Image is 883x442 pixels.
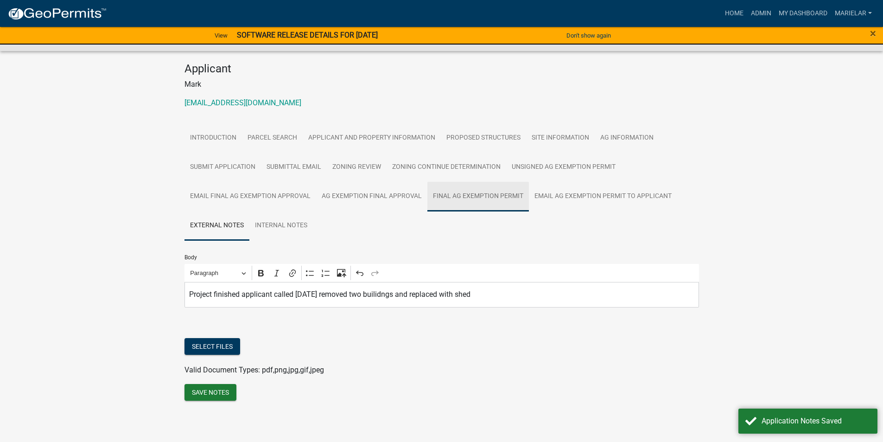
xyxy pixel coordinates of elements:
button: Close [870,28,876,39]
a: Email Ag Exemption Permit to Applicant [529,182,677,211]
a: marielar [831,5,876,22]
p: Project finished applicant called [DATE] removed two builidngs and replaced with shed [189,289,694,300]
span: × [870,27,876,40]
a: Zoning Continue Determination [387,153,506,182]
a: Ag Information [595,123,659,153]
a: Site Information [526,123,595,153]
a: Admin [747,5,775,22]
button: Paragraph, Heading [186,266,250,280]
a: Proposed Structures [441,123,526,153]
a: [EMAIL_ADDRESS][DOMAIN_NAME] [184,98,301,107]
a: Applicant and Property Information [303,123,441,153]
button: Save Notes [184,384,236,401]
a: Submit Application [184,153,261,182]
a: Submittal Email [261,153,327,182]
strong: SOFTWARE RELEASE DETAILS FOR [DATE] [237,31,378,39]
p: Mark [184,79,699,90]
button: Select files [184,338,240,355]
a: Ag Exemption Final Approval [316,182,427,211]
a: Final Ag Exemption Permit [427,182,529,211]
div: Application Notes Saved [762,416,870,427]
button: Don't show again [563,28,615,43]
a: Zoning Review [327,153,387,182]
a: My Dashboard [775,5,831,22]
a: Unsigned Ag Exemption Permit [506,153,621,182]
span: Valid Document Types: pdf,png,jpg,gif,jpeg [184,365,324,374]
a: External Notes [184,211,249,241]
label: Body [184,255,197,260]
div: Editor toolbar [184,264,699,282]
a: Internal Notes [249,211,313,241]
div: Editor editing area: main. Press Alt+0 for help. [184,282,699,307]
a: Introduction [184,123,242,153]
a: Home [721,5,747,22]
span: Paragraph [190,268,238,279]
h4: Applicant [184,62,699,76]
a: View [211,28,231,43]
a: Parcel search [242,123,303,153]
a: Email Final Ag Exemption Approval [184,182,316,211]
